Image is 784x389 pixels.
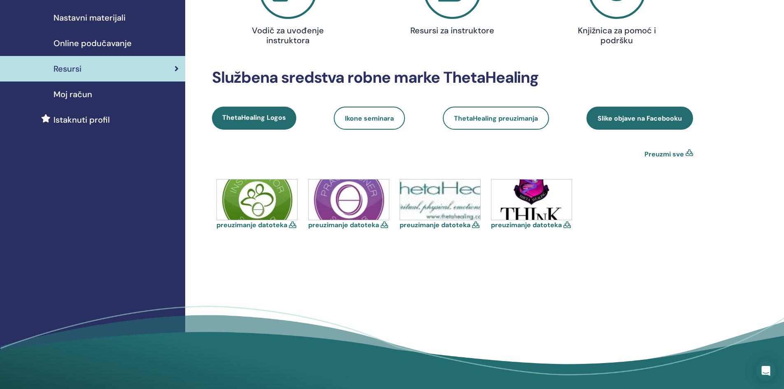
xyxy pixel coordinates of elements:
a: preuzimanje datoteka [491,221,562,229]
a: ThetaHealing preuzimanja [443,107,549,130]
span: Resursi [54,63,81,75]
h2: Službena sredstva robne marke ThetaHealing [212,68,693,87]
span: ThetaHealing preuzimanja [454,114,538,123]
img: think-shield.jpg [491,179,572,220]
a: Ikone seminara [334,107,405,130]
a: Slike objave na Facebooku [586,107,693,130]
a: preuzimanje datoteka [216,221,287,229]
span: Ikone seminara [345,114,394,123]
h4: Knjižnica za pomoć i podršku [563,26,671,45]
a: ThetaHealing Logos [212,107,296,130]
img: icons-instructor.jpg [217,179,297,220]
span: Online podučavanje [54,37,132,49]
img: thetahealing-logo-a-copy.jpg [400,179,480,220]
a: preuzimanje datoteka [308,221,379,229]
div: Open Intercom Messenger [756,361,776,381]
img: icons-practitioner.jpg [309,179,389,220]
span: Moj račun [54,88,92,100]
a: preuzimanje datoteka [400,221,470,229]
span: Istaknuti profil [54,114,110,126]
span: Nastavni materijali [54,12,126,24]
h4: Resursi za instruktore [398,26,507,35]
h4: Vodič za uvođenje instruktora [234,26,342,45]
span: ThetaHealing Logos [222,113,286,122]
span: Slike objave na Facebooku [598,114,682,123]
a: Preuzmi sve [644,149,684,159]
